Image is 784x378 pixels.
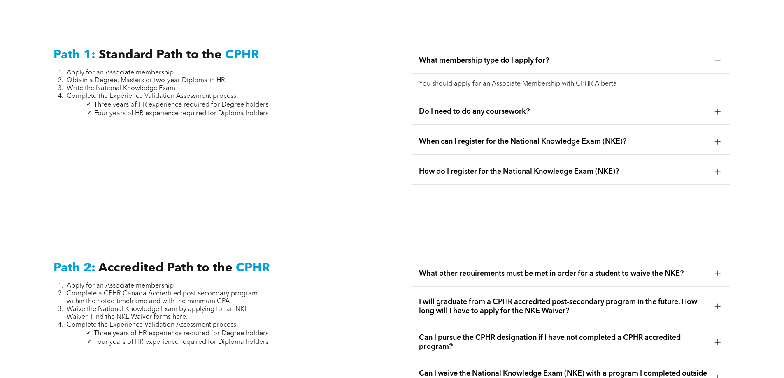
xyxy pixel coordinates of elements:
[236,262,270,274] span: CPHR
[67,93,238,100] span: Complete the Experience Validation Assessment process:
[225,49,259,61] span: CPHR
[419,167,708,176] span: How do I register for the National Knowledge Exam (NKE)?
[67,283,174,289] span: Apply for an Associate membership
[94,102,268,108] span: Three years of HR experience required for Degree holders
[419,297,708,315] span: I will graduate from a CPHR accredited post-secondary program in the future. How long will I have...
[419,107,708,116] span: Do I need to do any coursework?
[419,333,708,351] span: Can I pursue the CPHR designation if I have not completed a CPHR accredited program?
[67,77,225,84] span: Obtain a Degree, Masters or two-year Diploma in HR
[67,322,238,328] span: Complete the Experience Validation Assessment process:
[67,85,175,92] span: Write the National Knowledge Exam
[67,306,248,320] span: Waive the National Knowledge Exam by applying for an NKE Waiver. Find the NKE Waiver forms here.
[67,290,258,305] span: Complete a CPHR Canada Accredited post-secondary program within the noted timeframe and with the ...
[94,339,268,346] span: Four years of HR experience required for Diploma holders
[54,262,95,274] span: Path 2:
[419,269,708,278] span: What other requirements must be met in order for a student to waive the NKE?
[99,49,222,61] span: Standard Path to the
[419,137,708,146] span: When can I register for the National Knowledge Exam (NKE)?
[98,262,233,274] span: Accredited Path to the
[67,70,174,76] span: Apply for an Associate membership
[94,330,268,337] span: Three years of HR experience required for Degree holders
[54,49,95,61] span: Path 1:
[419,56,708,65] span: What membership type do I apply for?
[419,80,724,88] p: You should apply for an Associate Membership with CPHR Alberta
[94,110,268,117] span: Four years of HR experience required for Diploma holders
